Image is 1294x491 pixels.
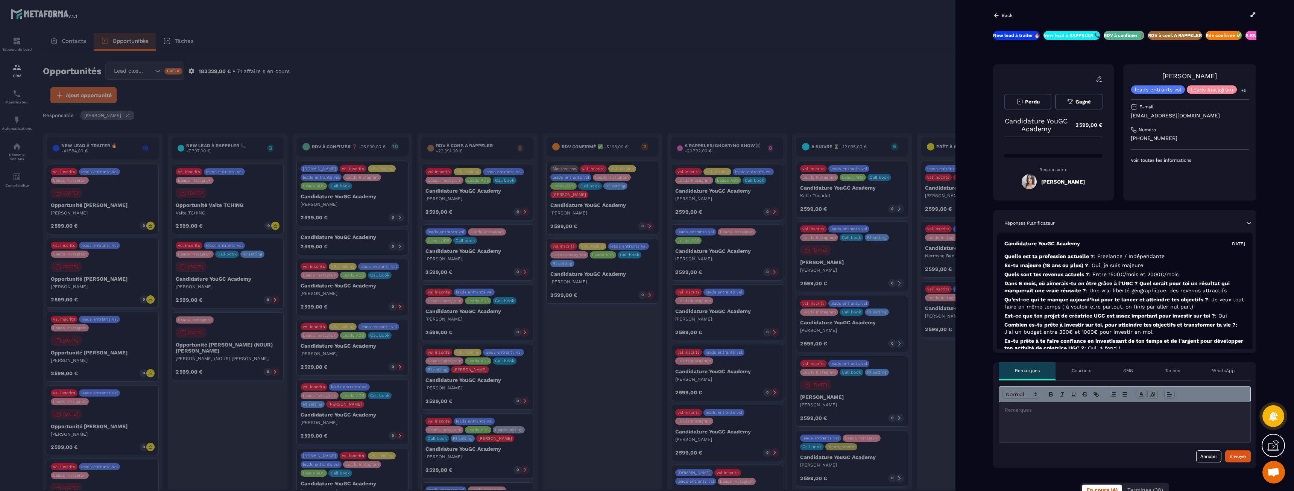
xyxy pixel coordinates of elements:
p: Es-tu majeure (18 ans ou plus) ? [1004,262,1245,269]
p: WhatsApp [1212,368,1235,374]
p: Voir toutes les informations [1131,157,1249,163]
p: Es-tu prête à te faire confiance en investissant de ton temps et de l'argent pour développer ton ... [1004,337,1245,352]
h5: [PERSON_NAME] [1041,179,1085,185]
p: [EMAIL_ADDRESS][DOMAIN_NAME] [1131,112,1249,119]
p: Tâches [1165,368,1180,374]
span: : Oui, à fond ! [1084,345,1120,351]
p: leads entrants vsl [1135,87,1181,92]
p: Qu’est-ce qui te manque aujourd’hui pour te lancer et atteindre tes objectifs ? [1004,296,1245,310]
p: Remarques [1015,368,1040,374]
p: Quelle est ta profession actuelle ? [1004,253,1245,260]
p: Responsable [1004,167,1103,172]
span: : Oui [1215,313,1227,319]
span: : Oui, je suis majeure [1088,262,1143,268]
p: E-mail [1139,104,1154,110]
div: Envoyer [1229,453,1247,460]
p: Leads Instagram [1191,87,1233,92]
p: Dans 6 mois, où aimerais-tu en être grâce à l’UGC ? Quel serait pour toi un résultat qui marquera... [1004,280,1245,294]
p: 2 599,00 € [1068,118,1103,132]
button: Annuler [1196,450,1221,462]
span: : Entre 1500€/mois et 2000€/mois [1089,271,1179,277]
p: [DATE] [1230,241,1245,247]
p: Candidature YouGC Academy [1004,117,1068,133]
p: Candidature YouGC Academy [1004,240,1080,247]
p: Courriels [1072,368,1091,374]
div: Ouvrir le chat [1262,461,1285,483]
p: Est-ce que ton projet de créatrice UGC est assez important pour investir sur toi ? [1004,312,1245,319]
span: Gagné [1075,99,1091,105]
a: [PERSON_NAME] [1162,72,1217,80]
p: Quels sont tes revenus actuels ? [1004,271,1245,278]
p: Combien es-tu prête à investir sur toi, pour atteindre tes objectifs et transformer ta vie ? [1004,321,1245,336]
button: Perdu [1004,94,1051,109]
p: Réponses Planificateur [1004,220,1055,226]
p: +3 [1239,87,1248,94]
p: Numéro [1139,127,1156,133]
p: SMS [1123,368,1133,374]
button: Envoyer [1225,450,1251,462]
span: : Freelance / Indépendante [1094,253,1165,259]
button: Gagné [1055,94,1102,109]
span: Perdu [1025,99,1040,105]
span: : Une vrai liberté géographique, des revenus attractifs [1086,287,1227,293]
p: [PHONE_NUMBER] [1131,135,1249,142]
